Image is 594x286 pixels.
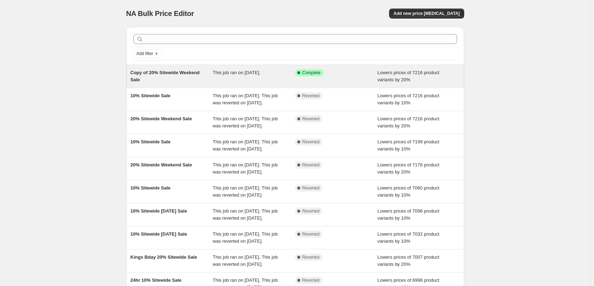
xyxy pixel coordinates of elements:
[377,231,439,244] span: Lowers prices of 7032 product variants by 10%
[302,162,320,168] span: Reverted
[213,116,278,128] span: This job ran on [DATE]. This job was reverted on [DATE].
[377,70,439,82] span: Lowers prices of 7216 product variants by 20%
[302,93,320,99] span: Reverted
[213,70,260,75] span: This job ran on [DATE].
[131,70,200,82] span: Copy of 20% Sitewide Weekend Sale
[377,162,439,175] span: Lowers prices of 7176 product variants by 20%
[377,116,439,128] span: Lowers prices of 7216 product variants by 20%
[131,277,182,283] span: 24hr 10% Sitewide Sale
[213,93,278,105] span: This job ran on [DATE]. This job was reverted on [DATE].
[302,231,320,237] span: Reverted
[213,185,278,198] span: This job ran on [DATE]. This job was reverted on [DATE].
[137,51,153,56] span: Add filter
[131,208,187,214] span: 10% Sitewide [DATE] Sale
[131,254,197,260] span: Kings Bday 20% Sitewide Sale
[302,277,320,283] span: Reverted
[131,116,192,121] span: 20% Sitewide Weekend Sale
[131,93,171,98] span: 10% Sitewide Sale
[213,231,278,244] span: This job ran on [DATE]. This job was reverted on [DATE].
[302,254,320,260] span: Reverted
[302,139,320,145] span: Reverted
[377,139,439,152] span: Lowers prices of 7199 product variants by 10%
[131,231,187,237] span: 10% Sitewide [DATE] Sale
[302,208,320,214] span: Reverted
[377,254,439,267] span: Lowers prices of 7007 product variants by 20%
[131,139,171,144] span: 10% Sitewide Sale
[131,185,171,191] span: 10% Sitewide Sale
[389,9,464,18] button: Add new price [MEDICAL_DATA]
[213,254,278,267] span: This job ran on [DATE]. This job was reverted on [DATE].
[302,185,320,191] span: Reverted
[302,116,320,122] span: Reverted
[213,162,278,175] span: This job ran on [DATE]. This job was reverted on [DATE].
[213,208,278,221] span: This job ran on [DATE]. This job was reverted on [DATE].
[131,162,192,167] span: 20% Sitewide Weekend Sale
[302,70,320,76] span: Complete
[133,49,162,58] button: Add filter
[213,139,278,152] span: This job ran on [DATE]. This job was reverted on [DATE].
[377,185,439,198] span: Lowers prices of 7060 product variants by 10%
[377,93,439,105] span: Lowers prices of 7216 product variants by 10%
[126,10,194,17] span: NA Bulk Price Editor
[377,208,439,221] span: Lowers prices of 7098 product variants by 10%
[393,11,460,16] span: Add new price [MEDICAL_DATA]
